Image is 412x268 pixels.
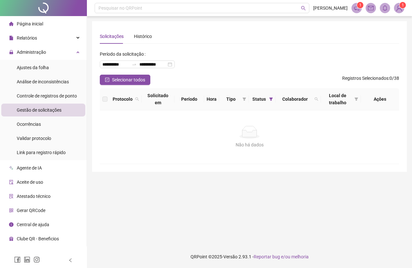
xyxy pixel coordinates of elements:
[134,33,152,40] div: Histórico
[223,254,238,259] span: Versão
[342,75,399,85] span: : 0 / 38
[87,245,412,268] footer: QRPoint © 2025 - 2.93.1 -
[17,79,69,84] span: Análise de inconsistências
[108,141,391,148] div: Não há dados
[135,97,139,101] span: search
[314,97,318,101] span: search
[254,254,309,259] span: Reportar bug e/ou melhoria
[342,76,389,81] span: Registros Selecionados
[353,91,360,107] span: filter
[17,136,51,141] span: Validar protocolo
[17,180,43,185] span: Aceite de uso
[17,35,37,41] span: Relatórios
[142,88,174,110] th: Solicitado em
[132,62,137,67] span: swap-right
[390,246,406,262] iframe: Intercom live chat
[17,65,49,70] span: Ajustes da folha
[17,150,66,155] span: Link para registro rápido
[17,21,43,26] span: Página inicial
[174,88,204,110] th: Período
[113,96,133,103] span: Protocolo
[17,194,51,199] span: Atestado técnico
[363,96,397,103] div: Ações
[68,258,73,263] span: left
[251,96,267,103] span: Status
[359,3,361,7] span: 1
[24,256,30,263] span: linkedin
[241,94,248,104] span: filter
[9,22,14,26] span: home
[100,75,150,85] button: Selecionar todos
[100,49,148,59] label: Período da solicitação
[17,208,45,213] span: Gerar QRCode
[9,36,14,40] span: file
[278,96,312,103] span: Colaborador
[269,97,273,101] span: filter
[17,236,59,241] span: Clube QR - Beneficios
[301,6,306,11] span: search
[323,92,352,106] span: Local de trabalho
[17,165,42,171] span: Agente de IA
[17,222,49,227] span: Central de ajuda
[402,3,404,7] span: 1
[354,97,358,101] span: filter
[399,2,406,8] sup: Atualize o seu contato no menu Meus Dados
[134,94,140,104] span: search
[242,97,246,101] span: filter
[105,78,109,82] span: check-square
[17,50,46,55] span: Administração
[17,122,41,127] span: Ocorrências
[33,256,40,263] span: instagram
[9,50,14,54] span: lock
[9,236,14,241] span: gift
[132,62,137,67] span: to
[17,107,61,113] span: Gestão de solicitações
[17,93,77,98] span: Controle de registros de ponto
[112,76,145,83] span: Selecionar todos
[9,208,14,213] span: qrcode
[9,180,14,184] span: audit
[100,33,124,40] div: Solicitações
[9,194,14,199] span: solution
[368,5,374,11] span: mail
[382,5,388,11] span: bell
[222,96,240,103] span: Tipo
[357,2,363,8] sup: 1
[9,222,14,227] span: info-circle
[313,94,320,104] span: search
[268,94,274,104] span: filter
[354,5,360,11] span: notification
[204,88,219,110] th: Hora
[313,5,348,12] span: [PERSON_NAME]
[14,256,21,263] span: facebook
[394,3,404,13] img: 76874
